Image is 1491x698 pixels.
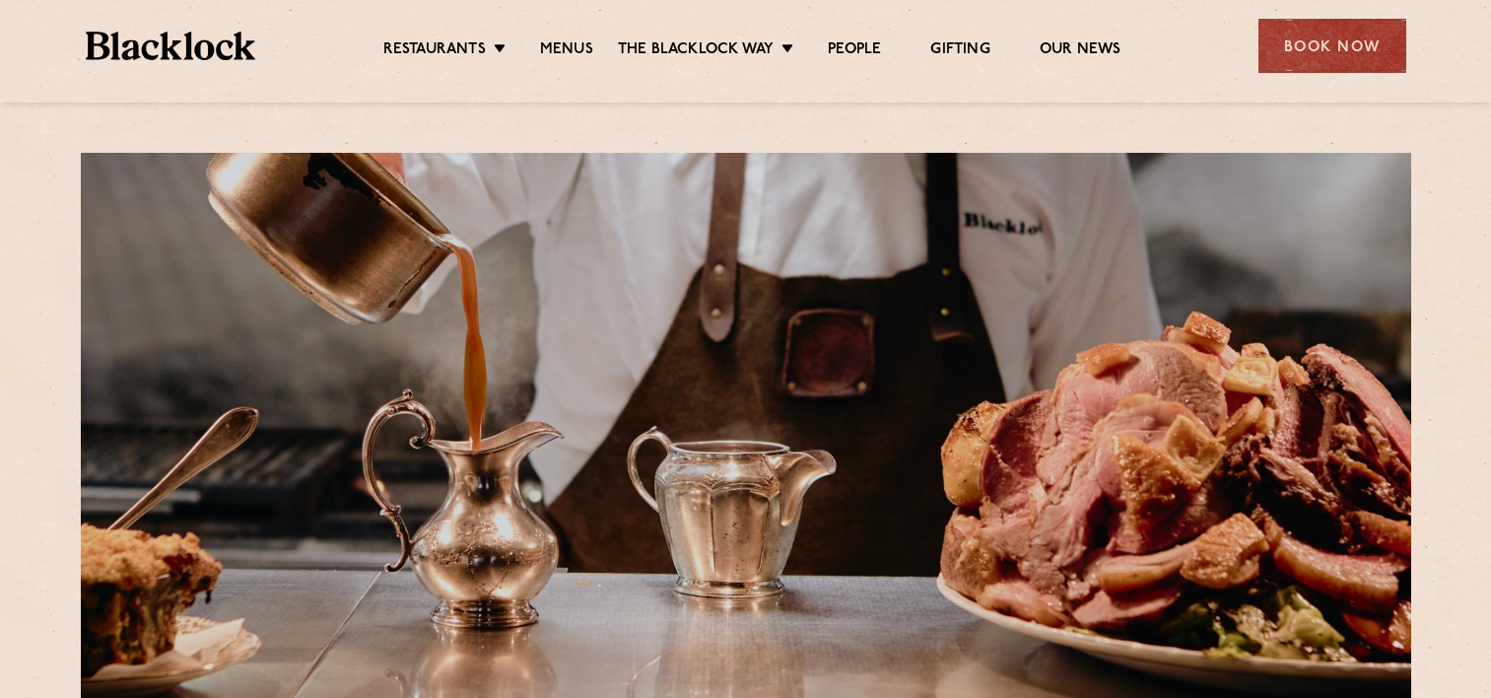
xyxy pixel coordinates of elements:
[618,40,774,62] a: The Blacklock Way
[86,32,256,60] img: BL_Textured_Logo-footer-cropped.svg
[383,40,486,62] a: Restaurants
[540,40,593,62] a: Menus
[1040,40,1121,62] a: Our News
[930,40,989,62] a: Gifting
[828,40,881,62] a: People
[1258,19,1406,73] div: Book Now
